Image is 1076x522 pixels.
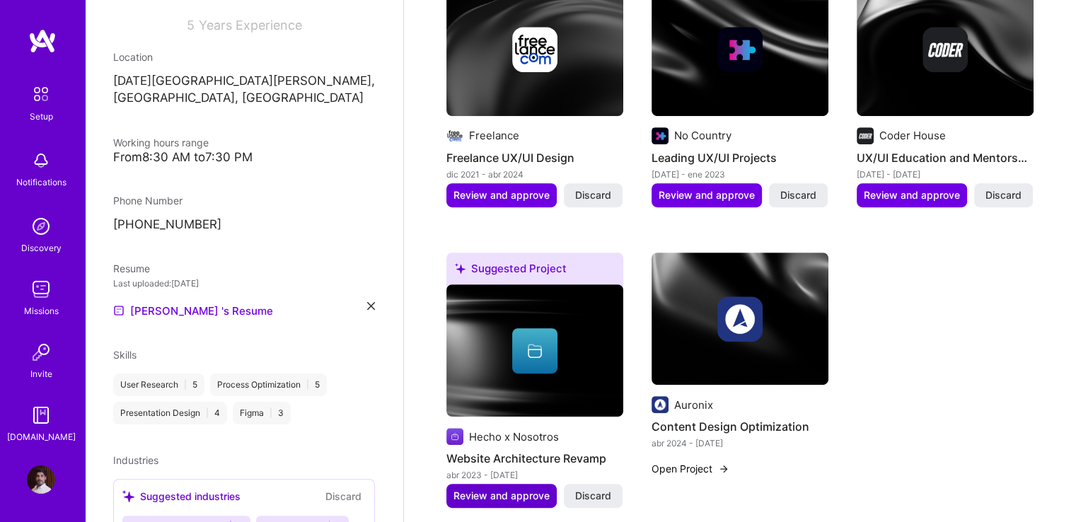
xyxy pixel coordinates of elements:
img: arrow-right [718,463,729,475]
img: Company logo [717,27,763,72]
span: Review and approve [864,188,960,202]
button: Review and approve [446,183,557,207]
div: Hecho x Nosotros [469,429,559,444]
img: User Avatar [27,465,55,494]
img: Company logo [446,428,463,445]
div: No Country [674,128,731,143]
div: [DOMAIN_NAME] [7,429,76,444]
span: 5 [187,18,195,33]
img: setup [26,79,56,109]
span: Review and approve [659,188,755,202]
a: [PERSON_NAME] 's Resume [113,302,273,319]
button: Review and approve [446,484,557,508]
div: Suggested industries [122,489,241,504]
p: [PHONE_NUMBER] [113,216,375,233]
div: Presentation Design 4 [113,402,227,424]
img: guide book [27,401,55,429]
div: abr 2024 - [DATE] [652,436,828,451]
a: User Avatar [23,465,59,494]
span: Years Experience [199,18,302,33]
img: Company logo [652,127,669,144]
span: | [184,379,187,390]
img: Resume [113,305,125,316]
div: Coder House [879,128,946,143]
h4: Website Architecture Revamp [446,449,623,468]
button: Discard [564,484,623,508]
span: Review and approve [453,188,550,202]
span: | [270,407,272,419]
div: Discovery [21,240,62,255]
p: [DATE][GEOGRAPHIC_DATA][PERSON_NAME], [GEOGRAPHIC_DATA], [GEOGRAPHIC_DATA] [113,73,375,107]
i: icon SuggestedTeams [455,263,465,274]
span: Industries [113,454,158,466]
span: Working hours range [113,137,209,149]
button: Discard [321,488,366,504]
span: Discard [575,489,611,503]
span: Phone Number [113,195,183,207]
div: abr 2023 - [DATE] [446,468,623,482]
div: Location [113,50,375,64]
div: Figma 3 [233,402,291,424]
div: Last uploaded: [DATE] [113,276,375,291]
span: Review and approve [453,489,550,503]
span: | [306,379,309,390]
div: From 8:30 AM to 7:30 PM [113,150,375,165]
img: logo [28,28,57,54]
button: Review and approve [652,183,762,207]
div: Setup [30,109,53,124]
i: icon Close [367,302,375,310]
div: dic 2021 - abr 2024 [446,167,623,182]
button: Discard [564,183,623,207]
div: Freelance [469,128,519,143]
img: Company logo [857,127,874,144]
div: Invite [30,366,52,381]
h4: Content Design Optimization [652,417,828,436]
h4: Leading UX/UI Projects [652,149,828,167]
i: icon SuggestedTeams [122,490,134,502]
button: Review and approve [857,183,967,207]
span: Skills [113,349,137,361]
img: Company logo [652,396,669,413]
img: Company logo [717,296,763,342]
button: Discard [769,183,828,207]
img: Company logo [922,27,968,72]
span: Discard [575,188,611,202]
button: Open Project [652,461,729,476]
img: teamwork [27,275,55,303]
div: Auronix [674,398,713,412]
div: [DATE] - [DATE] [857,167,1034,182]
span: Discard [985,188,1022,202]
img: Invite [27,338,55,366]
span: | [206,407,209,419]
span: Discard [780,188,816,202]
img: discovery [27,212,55,240]
h4: Freelance UX/UI Design [446,149,623,167]
img: Company logo [446,127,463,144]
span: Resume [113,262,150,274]
h4: UX/UI Education and Mentorship [857,149,1034,167]
img: cover [446,284,623,417]
div: [DATE] - ene 2023 [652,167,828,182]
button: Discard [974,183,1033,207]
img: bell [27,146,55,175]
img: cover [652,253,828,385]
div: Missions [24,303,59,318]
div: User Research 5 [113,373,204,396]
img: Company logo [512,27,557,72]
div: Suggested Project [446,253,623,290]
div: Notifications [16,175,66,190]
div: Process Optimization 5 [210,373,327,396]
